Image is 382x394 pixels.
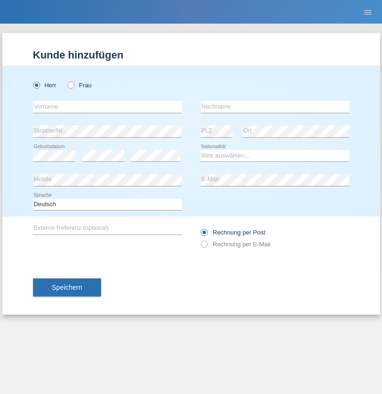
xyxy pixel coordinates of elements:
[201,241,271,248] label: Rechnung per E-Mail
[68,82,74,88] input: Frau
[33,82,57,89] label: Herr
[52,284,82,291] span: Speichern
[363,8,373,17] i: menu
[33,49,349,61] h1: Kunde hinzufügen
[201,229,207,241] input: Rechnung per Post
[358,9,377,15] a: menu
[33,278,101,296] button: Speichern
[68,82,92,89] label: Frau
[201,241,207,252] input: Rechnung per E-Mail
[201,229,265,236] label: Rechnung per Post
[33,82,39,88] input: Herr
